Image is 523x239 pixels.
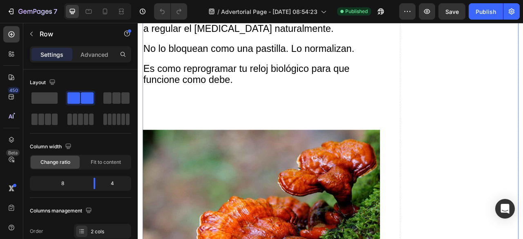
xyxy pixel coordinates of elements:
[438,3,465,20] button: Save
[6,150,20,156] div: Beta
[7,51,269,79] span: Es como reprogramar tu reloj biológico para que funcione como debe.
[221,7,317,16] span: Advertorial Page - [DATE] 08:54:23
[30,77,57,88] div: Layout
[495,199,515,219] div: Open Intercom Messenger
[3,3,61,20] button: 7
[54,7,57,16] p: 7
[30,141,73,152] div: Column width
[445,8,459,15] span: Save
[91,159,121,166] span: Fit to content
[102,178,130,189] div: 4
[154,3,187,20] div: Undo/Redo
[8,87,20,94] div: 450
[469,3,503,20] button: Publish
[91,228,129,235] div: 2 cols
[476,7,496,16] div: Publish
[30,205,94,217] div: Columns management
[40,159,70,166] span: Change ratio
[40,29,109,39] p: Row
[345,8,368,15] span: Published
[138,23,523,239] iframe: Design area
[217,7,219,16] span: /
[7,26,275,39] span: No lo bloquean como una pastilla. Lo normalizan.
[40,50,63,59] p: Settings
[30,228,43,235] div: Order
[31,178,87,189] div: 8
[80,50,108,59] p: Advanced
